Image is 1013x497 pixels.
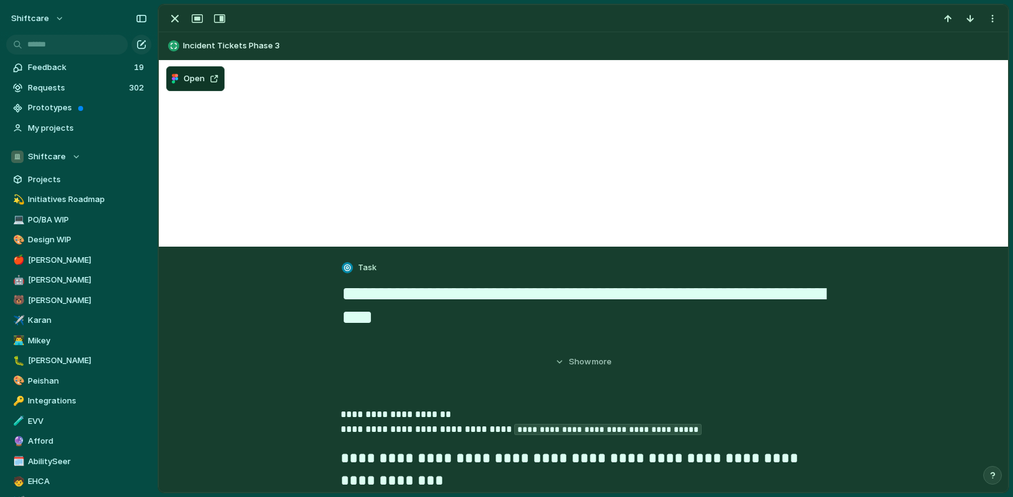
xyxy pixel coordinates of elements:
span: 302 [129,82,146,94]
span: EVV [28,415,147,428]
button: shiftcare [6,9,71,29]
a: 🍎[PERSON_NAME] [6,251,151,270]
span: Prototypes [28,102,147,114]
div: 🗓️ [13,454,22,468]
button: 🗓️ [11,455,24,468]
div: 🔮 [13,434,22,449]
span: PO/BA WIP [28,214,147,226]
div: 🧪 [13,414,22,428]
div: 💫 [13,193,22,207]
a: 🔮Afford [6,432,151,451]
span: Requests [28,82,125,94]
button: Incident Tickets Phase 3 [164,36,1002,56]
button: Showmore [341,351,827,373]
span: Afford [28,435,147,447]
span: Karan [28,314,147,327]
span: Projects [28,174,147,186]
a: Projects [6,170,151,189]
button: 🍎 [11,254,24,266]
a: Requests302 [6,79,151,97]
a: 🎨Peishan [6,372,151,390]
span: Open [184,73,205,85]
button: 🔮 [11,435,24,447]
span: AbilitySeer [28,455,147,468]
button: 🐛 [11,354,24,367]
button: 🎨 [11,375,24,387]
span: Peishan [28,375,147,387]
a: 👨‍💻Mikey [6,332,151,350]
span: Feedback [28,61,130,74]
button: 🎨 [11,234,24,246]
button: 🤖 [11,274,24,286]
span: EHCA [28,475,147,488]
div: 🧒 [13,475,22,489]
button: 🧪 [11,415,24,428]
button: 💻 [11,214,24,226]
span: Integrations [28,395,147,407]
button: ✈️ [11,314,24,327]
a: 🧪EVV [6,412,151,431]
span: Shiftcare [28,151,66,163]
button: Open [166,66,225,91]
button: 🐻 [11,294,24,307]
a: 🧒EHCA [6,472,151,491]
button: Task [339,259,380,277]
div: 🎨 [13,233,22,247]
button: 🔑 [11,395,24,407]
div: 🍎 [13,253,22,267]
span: 19 [134,61,146,74]
div: 👨‍💻 [13,333,22,348]
div: 💻 [13,213,22,227]
button: Shiftcare [6,147,151,166]
span: [PERSON_NAME] [28,254,147,266]
span: more [592,356,612,368]
span: Design WIP [28,234,147,246]
a: 🔑Integrations [6,392,151,410]
span: [PERSON_NAME] [28,294,147,307]
button: 👨‍💻 [11,335,24,347]
a: 🤖[PERSON_NAME] [6,271,151,289]
button: 🧒 [11,475,24,488]
div: 🤖 [13,273,22,288]
a: 🎨Design WIP [6,231,151,249]
span: Incident Tickets Phase 3 [183,40,1002,52]
div: 🔑 [13,394,22,408]
span: Show [569,356,591,368]
a: Feedback19 [6,58,151,77]
span: shiftcare [11,12,49,25]
a: 💫Initiatives Roadmap [6,190,151,209]
a: 🐛[PERSON_NAME] [6,351,151,370]
span: [PERSON_NAME] [28,274,147,286]
a: ✈️Karan [6,311,151,330]
span: Task [358,262,377,274]
div: 🐻 [13,293,22,307]
span: [PERSON_NAME] [28,354,147,367]
div: 🎨 [13,374,22,388]
a: Prototypes [6,99,151,117]
span: My projects [28,122,147,134]
div: ✈️ [13,314,22,328]
a: My projects [6,119,151,138]
a: 💻PO/BA WIP [6,211,151,229]
button: 💫 [11,193,24,206]
span: Mikey [28,335,147,347]
a: 🐻[PERSON_NAME] [6,291,151,310]
span: Initiatives Roadmap [28,193,147,206]
div: 🐛 [13,354,22,368]
a: 🗓️AbilitySeer [6,452,151,471]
